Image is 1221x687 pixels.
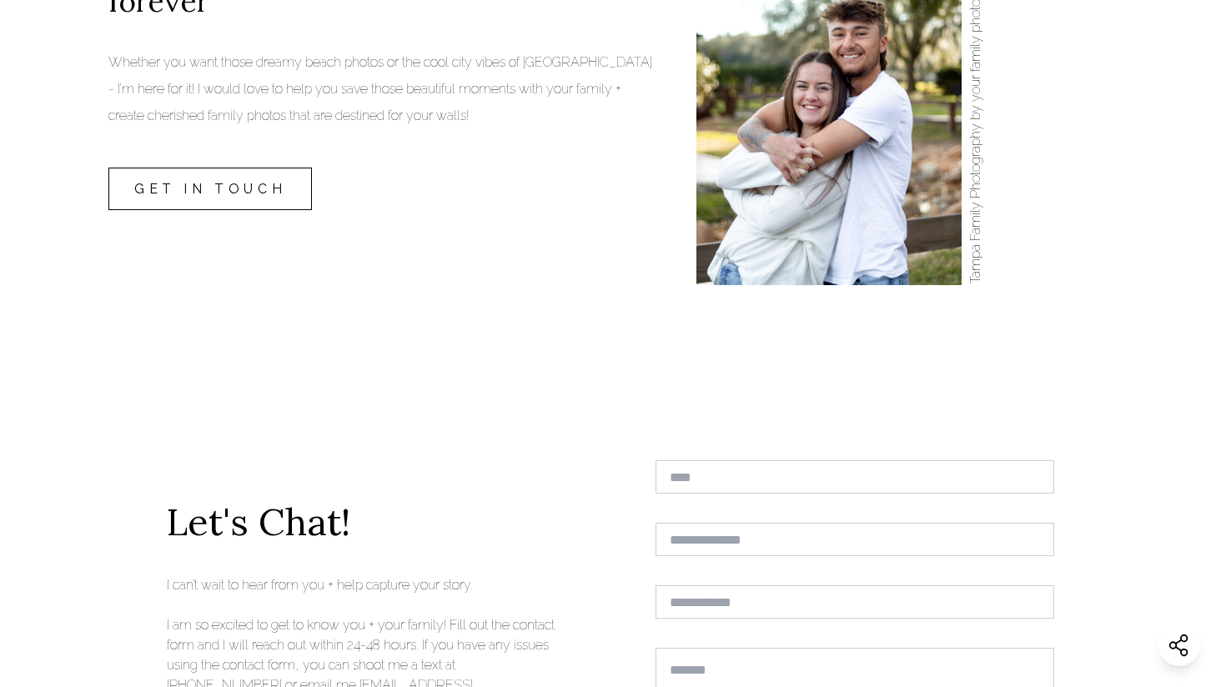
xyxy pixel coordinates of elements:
a: GET IN TOUCH [108,168,312,210]
p: I can’t wait to hear from you + help capture your story. [167,575,572,595]
p: Whether you want those dreamy beach photos or the cool city vibes of [GEOGRAPHIC_DATA] - I’m here... [108,49,652,129]
button: Share this website [1158,624,1200,666]
p: Let's Chat! [167,494,572,550]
